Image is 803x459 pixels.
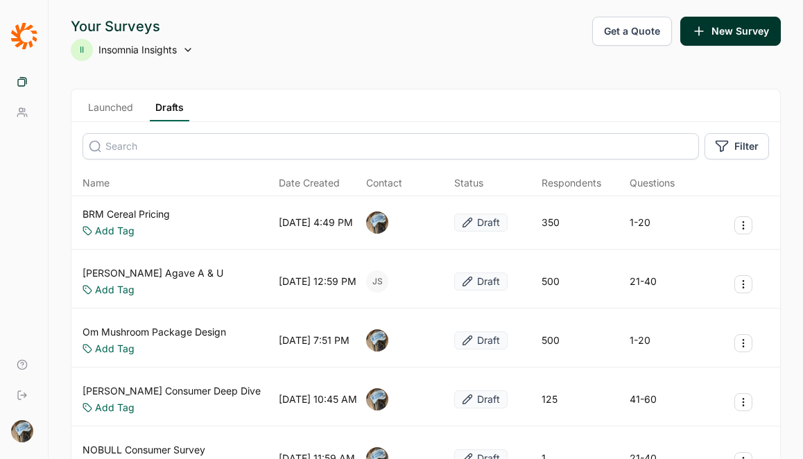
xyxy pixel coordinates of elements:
[542,392,558,406] div: 125
[734,334,752,352] button: Survey Actions
[150,101,189,121] a: Drafts
[83,384,261,398] a: [PERSON_NAME] Consumer Deep Dive
[366,270,388,293] div: JS
[95,342,135,356] a: Add Tag
[542,275,560,288] div: 500
[734,275,752,293] button: Survey Actions
[83,207,170,221] a: BRM Cereal Pricing
[279,216,353,230] div: [DATE] 4:49 PM
[630,216,650,230] div: 1-20
[83,133,699,159] input: Search
[680,17,781,46] button: New Survey
[454,272,508,291] button: Draft
[592,17,672,46] button: Get a Quote
[366,211,388,234] img: ocn8z7iqvmiiaveqkfqd.png
[98,43,177,57] span: Insomnia Insights
[11,420,33,442] img: ocn8z7iqvmiiaveqkfqd.png
[734,216,752,234] button: Survey Actions
[366,388,388,410] img: ocn8z7iqvmiiaveqkfqd.png
[83,266,223,280] a: [PERSON_NAME] Agave A & U
[83,176,110,190] span: Name
[734,393,752,411] button: Survey Actions
[630,176,675,190] div: Questions
[83,443,205,457] a: NOBULL Consumer Survey
[71,39,93,61] div: II
[454,214,508,232] button: Draft
[630,334,650,347] div: 1-20
[279,334,349,347] div: [DATE] 7:51 PM
[454,331,508,349] button: Draft
[734,139,759,153] span: Filter
[630,392,657,406] div: 41-60
[95,401,135,415] a: Add Tag
[71,17,193,36] div: Your Surveys
[542,334,560,347] div: 500
[366,329,388,352] img: ocn8z7iqvmiiaveqkfqd.png
[542,216,560,230] div: 350
[279,176,340,190] span: Date Created
[630,275,657,288] div: 21-40
[705,133,769,159] button: Filter
[279,392,357,406] div: [DATE] 10:45 AM
[279,275,356,288] div: [DATE] 12:59 PM
[542,176,601,190] div: Respondents
[454,390,508,408] button: Draft
[366,176,402,190] div: Contact
[454,176,483,190] div: Status
[95,224,135,238] a: Add Tag
[95,283,135,297] a: Add Tag
[83,101,139,121] a: Launched
[83,325,226,339] a: Om Mushroom Package Design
